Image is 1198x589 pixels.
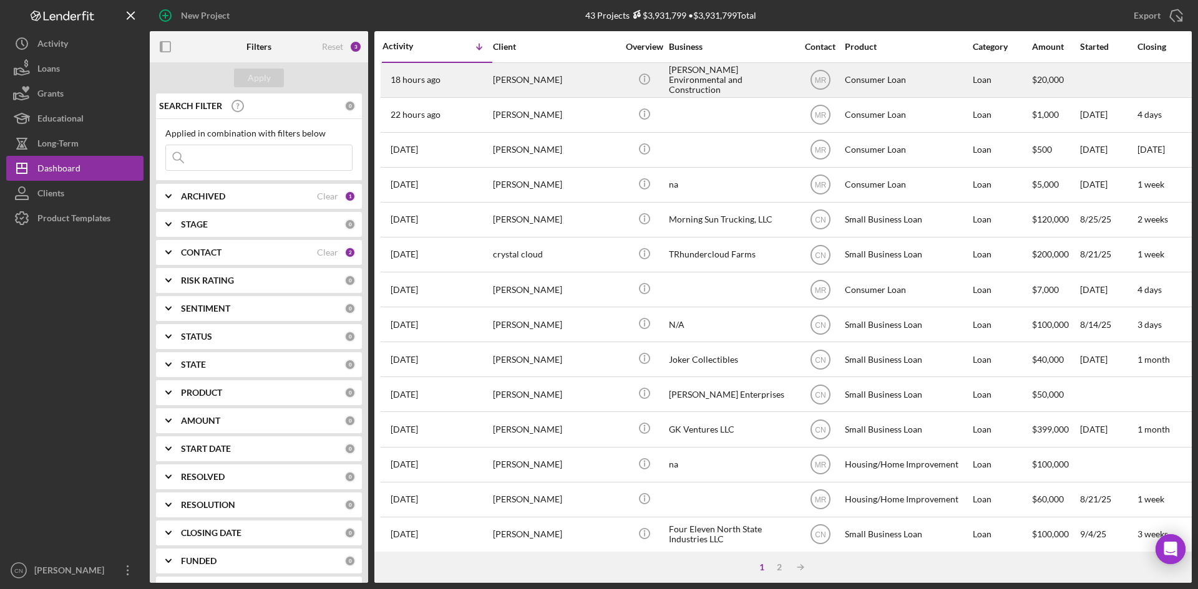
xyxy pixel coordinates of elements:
div: Loan [973,483,1031,516]
div: crystal cloud [493,238,618,271]
div: na [669,448,794,481]
div: [DATE] [1080,343,1136,376]
div: [DATE] [1080,98,1136,132]
div: Loan [973,203,1031,236]
span: $200,000 [1032,249,1069,259]
span: $120,000 [1032,214,1069,224]
div: 0 [344,359,356,370]
div: Educational [37,106,84,134]
div: Product Templates [37,206,110,234]
div: 1 [753,562,771,572]
div: Clear [317,247,338,257]
text: MR [814,146,826,155]
div: Small Business Loan [845,413,970,446]
time: 1 week [1137,179,1164,189]
div: Loan [973,308,1031,341]
div: 0 [344,499,356,510]
div: Loan [973,273,1031,306]
div: 0 [344,219,356,230]
time: 2025-09-17 15:41 [391,459,418,469]
div: 9/4/25 [1080,518,1136,551]
time: 3 days [1137,319,1162,330]
time: 2025-09-17 15:56 [391,424,418,434]
b: STAGE [181,219,208,229]
div: Applied in combination with filters below [165,128,353,138]
time: 2025-09-18 00:57 [391,355,418,365]
time: 1 week [1137,494,1164,504]
div: Dashboard [37,156,80,184]
div: [PERSON_NAME] [493,378,618,411]
time: 1 week [1137,249,1164,259]
button: CN[PERSON_NAME] [6,558,144,583]
button: New Project [150,3,242,28]
a: Clients [6,181,144,206]
div: Product [845,42,970,52]
button: Educational [6,106,144,131]
div: Started [1080,42,1136,52]
div: Housing/Home Improvement [845,448,970,481]
text: CN [815,320,825,329]
text: MR [814,181,826,189]
time: 2025-09-17 18:13 [391,390,418,400]
text: MR [814,285,826,294]
div: [DATE] [1080,413,1136,446]
div: [PERSON_NAME] [493,64,618,97]
div: Morning Sun Trucking, LLC [669,203,794,236]
b: STATUS [181,332,212,342]
time: 2025-09-20 17:42 [391,249,418,259]
div: 0 [344,275,356,286]
div: [PERSON_NAME] [493,343,618,376]
div: [PERSON_NAME] [493,98,618,132]
b: FUNDED [181,556,217,566]
div: 0 [344,303,356,314]
button: Export [1121,3,1192,28]
span: $7,000 [1032,284,1059,295]
div: [PERSON_NAME] Environmental and Construction [669,64,794,97]
time: [DATE] [1137,144,1165,155]
span: $50,000 [1032,389,1064,400]
div: Loan [973,448,1031,481]
div: Long-Term [37,131,79,159]
text: MR [814,111,826,120]
div: Loan [973,133,1031,166]
div: [DATE] [1080,168,1136,201]
div: [PERSON_NAME] [493,168,618,201]
button: Product Templates [6,206,144,231]
b: RESOLVED [181,472,225,482]
time: 1 month [1137,354,1170,365]
div: Consumer Loan [845,64,970,97]
div: Loan [973,343,1031,376]
b: SEARCH FILTER [159,101,222,111]
time: 2025-09-19 13:26 [391,285,418,295]
div: Loan [973,518,1031,551]
div: Business [669,42,794,52]
div: Loans [37,56,60,84]
div: [PERSON_NAME] Enterprises [669,378,794,411]
button: Activity [6,31,144,56]
b: STATE [181,360,206,370]
div: TRhundercloud Farms [669,238,794,271]
text: CN [815,355,825,364]
div: 0 [344,443,356,454]
div: [PERSON_NAME] [493,308,618,341]
span: $100,000 [1032,319,1069,330]
span: $399,000 [1032,424,1069,434]
div: Activity [37,31,68,59]
text: CN [815,426,825,434]
button: Grants [6,81,144,106]
span: $100,000 [1032,529,1069,539]
span: $100,000 [1032,459,1069,469]
div: Amount [1032,42,1079,52]
div: 8/21/25 [1080,483,1136,516]
div: Loan [973,98,1031,132]
text: MR [814,461,826,469]
div: Consumer Loan [845,98,970,132]
a: Long-Term [6,131,144,156]
b: Filters [246,42,271,52]
time: 4 days [1137,284,1162,295]
div: [PERSON_NAME] [493,413,618,446]
div: 0 [344,527,356,539]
